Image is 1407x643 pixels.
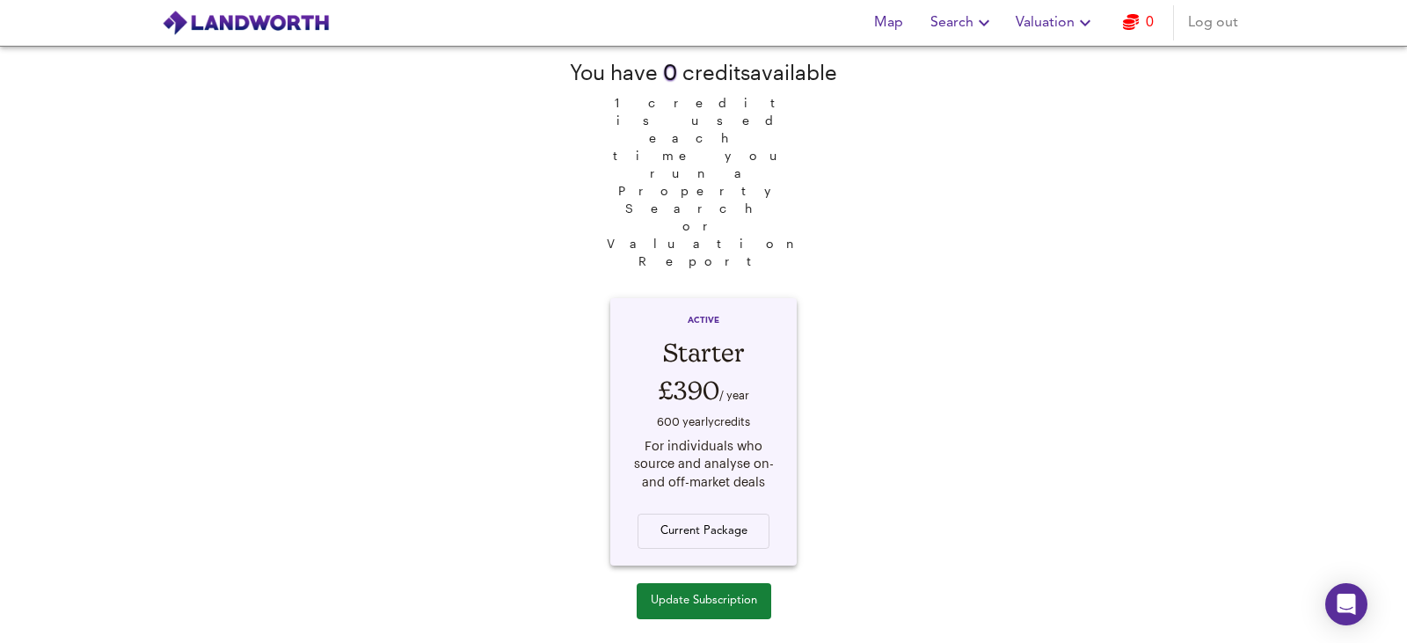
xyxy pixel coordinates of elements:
[719,388,749,401] span: / year
[867,11,909,35] span: Map
[923,5,1002,40] button: Search
[1181,5,1245,40] button: Log out
[651,591,757,611] span: Update Subscription
[1009,5,1103,40] button: Valuation
[162,10,330,36] img: logo
[627,334,780,370] div: Starter
[1123,11,1154,35] a: 0
[1016,11,1096,35] span: Valuation
[598,87,809,270] span: 1 credit is used each time you run a Property Search or Valuation Report
[1110,5,1166,40] button: 0
[930,11,995,35] span: Search
[627,410,780,436] div: 600 yearly credit s
[627,315,780,334] div: ACTIVE
[1188,11,1238,35] span: Log out
[627,437,780,492] div: For individuals who source and analyse on- and off-market deals
[570,57,837,87] div: You have credit s available
[1325,583,1367,625] div: Open Intercom Messenger
[663,60,677,84] span: 0
[637,583,771,619] button: Update Subscription
[860,5,916,40] button: Map
[627,370,780,410] div: £390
